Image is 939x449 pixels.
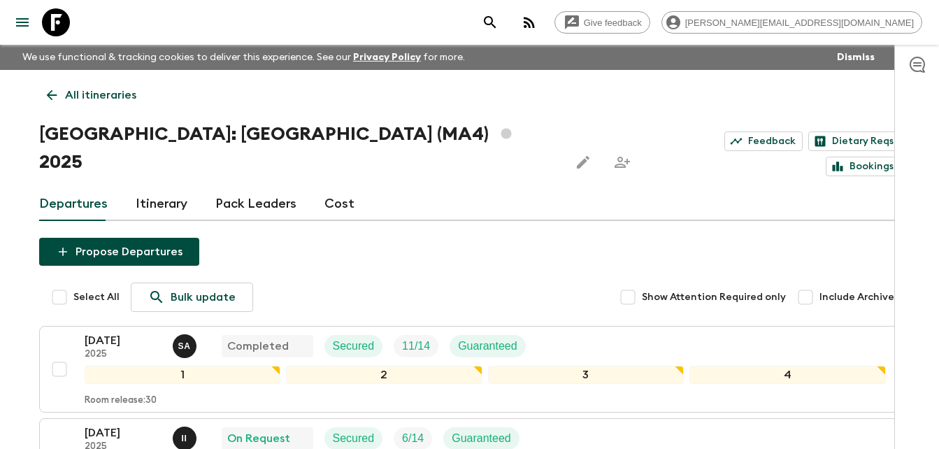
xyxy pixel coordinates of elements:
[227,430,290,447] p: On Request
[136,187,187,221] a: Itinerary
[569,148,597,176] button: Edit this itinerary
[476,8,504,36] button: search adventures
[826,157,901,176] a: Bookings
[85,425,162,441] p: [DATE]
[85,395,157,406] p: Room release: 30
[353,52,421,62] a: Privacy Policy
[452,430,511,447] p: Guaranteed
[173,431,199,442] span: Ismail Ingrioui
[65,87,136,104] p: All itineraries
[324,187,354,221] a: Cost
[286,366,482,384] div: 2
[39,120,558,176] h1: [GEOGRAPHIC_DATA]: [GEOGRAPHIC_DATA] (MA4) 2025
[173,338,199,350] span: Samir Achahri
[402,430,424,447] p: 6 / 14
[171,289,236,306] p: Bulk update
[678,17,922,28] span: [PERSON_NAME][EMAIL_ADDRESS][DOMAIN_NAME]
[333,430,375,447] p: Secured
[131,283,253,312] a: Bulk update
[215,187,296,221] a: Pack Leaders
[85,349,162,360] p: 2025
[39,187,108,221] a: Departures
[402,338,430,355] p: 11 / 14
[324,335,383,357] div: Secured
[576,17,650,28] span: Give feedback
[182,433,187,444] p: I I
[724,131,803,151] a: Feedback
[39,238,199,266] button: Propose Departures
[8,8,36,36] button: menu
[642,290,786,304] span: Show Attention Required only
[85,366,281,384] div: 1
[85,332,162,349] p: [DATE]
[227,338,289,355] p: Completed
[808,131,901,151] a: Dietary Reqs
[608,148,636,176] span: Share this itinerary
[333,338,375,355] p: Secured
[73,290,120,304] span: Select All
[819,290,901,304] span: Include Archived
[458,338,517,355] p: Guaranteed
[488,366,684,384] div: 3
[394,335,438,357] div: Trip Fill
[833,48,878,67] button: Dismiss
[39,81,144,109] a: All itineraries
[17,45,471,70] p: We use functional & tracking cookies to deliver this experience. See our for more.
[661,11,922,34] div: [PERSON_NAME][EMAIL_ADDRESS][DOMAIN_NAME]
[554,11,650,34] a: Give feedback
[689,366,886,384] div: 4
[39,326,901,413] button: [DATE]2025Samir AchahriCompletedSecuredTrip FillGuaranteed1234Room release:30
